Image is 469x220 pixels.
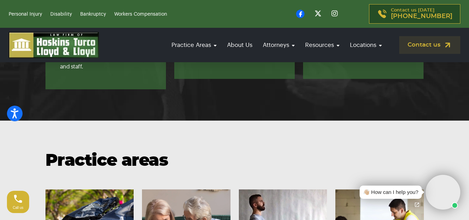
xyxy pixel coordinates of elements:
[363,188,418,196] div: 👋🏼 How can I help you?
[302,35,343,55] a: Resources
[391,13,452,20] span: [PHONE_NUMBER]
[50,12,72,17] a: Disability
[80,12,106,17] a: Bankruptcy
[13,206,24,210] span: Call us
[9,12,42,17] a: Personal Injury
[399,36,460,54] a: Contact us
[168,35,220,55] a: Practice Areas
[9,32,99,58] img: logo
[391,8,452,20] p: Contact us [DATE]
[369,4,460,24] a: Contact us [DATE][PHONE_NUMBER]
[410,197,424,212] a: Open chat
[114,12,167,17] a: Workers Compensation
[224,35,256,55] a: About Us
[45,152,424,170] h2: Practice areas
[346,35,385,55] a: Locations
[259,35,298,55] a: Attorneys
